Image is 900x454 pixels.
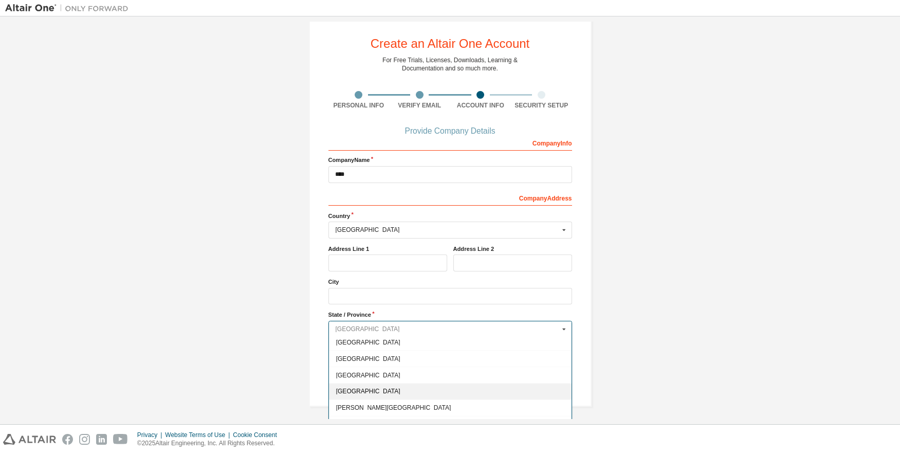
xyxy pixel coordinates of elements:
[113,434,128,445] img: youtube.svg
[62,434,73,445] img: facebook.svg
[511,101,572,110] div: Security Setup
[382,56,518,72] div: For Free Trials, Licenses, Downloads, Learning & Documentation and so much more.
[79,434,90,445] img: instagram.svg
[328,311,572,319] label: State / Province
[328,128,572,134] div: Provide Company Details
[328,245,447,253] label: Address Line 1
[328,134,572,151] div: Company Info
[165,431,233,439] div: Website Terms of Use
[336,372,564,378] span: [GEOGRAPHIC_DATA]
[371,38,530,50] div: Create an Altair One Account
[453,245,572,253] label: Address Line 2
[328,212,572,220] label: Country
[328,189,572,206] div: Company Address
[336,227,559,233] div: [GEOGRAPHIC_DATA]
[3,434,56,445] img: altair_logo.svg
[450,101,511,110] div: Account Info
[137,439,283,448] p: © 2025 Altair Engineering, Inc. All Rights Reserved.
[336,405,564,411] span: [PERSON_NAME][GEOGRAPHIC_DATA]
[336,339,564,346] span: [GEOGRAPHIC_DATA]
[336,355,564,361] span: [GEOGRAPHIC_DATA]
[137,431,165,439] div: Privacy
[328,156,572,164] label: Company Name
[328,101,390,110] div: Personal Info
[5,3,134,13] img: Altair One
[389,101,450,110] div: Verify Email
[328,278,572,286] label: City
[336,388,564,394] span: [GEOGRAPHIC_DATA]
[233,431,283,439] div: Cookie Consent
[96,434,107,445] img: linkedin.svg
